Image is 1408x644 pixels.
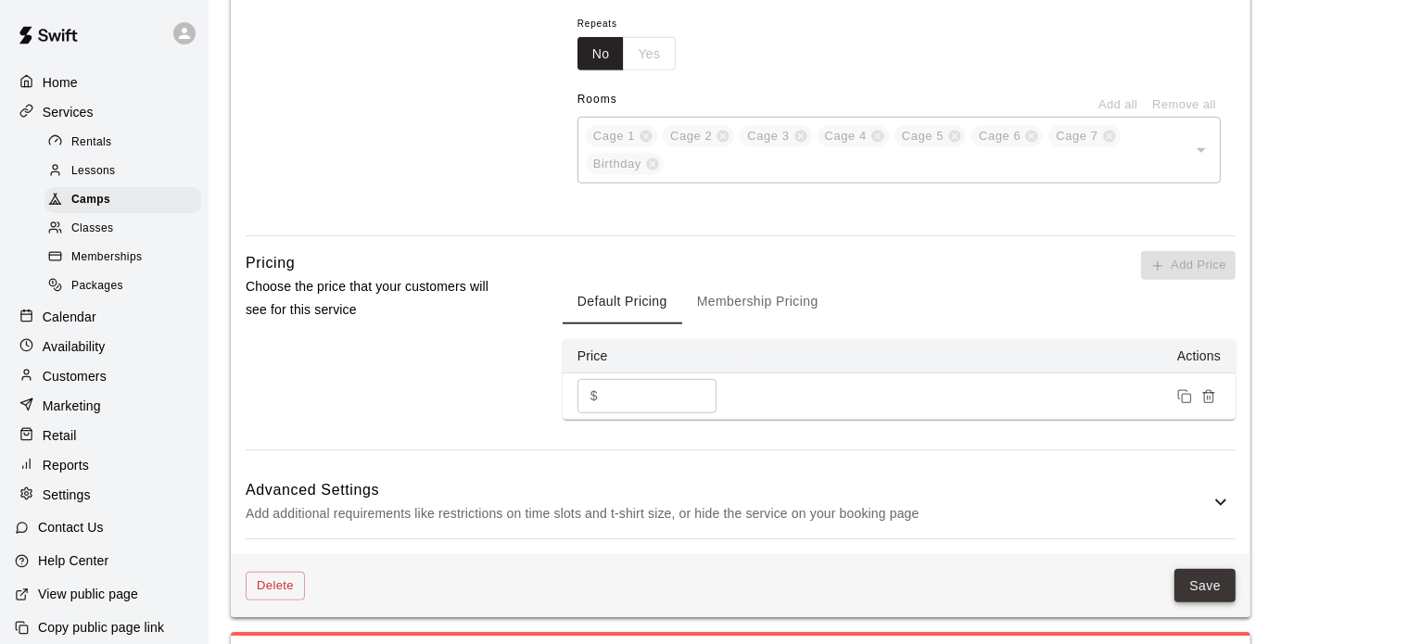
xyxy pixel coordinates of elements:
div: Packages [44,273,201,299]
a: Memberships [44,244,209,272]
a: Packages [44,272,209,301]
div: Memberships [44,245,201,271]
a: Reports [15,451,194,479]
p: Customers [43,367,107,385]
a: Classes [44,215,209,244]
span: Memberships [71,248,142,267]
button: Delete [246,572,305,600]
p: Marketing [43,397,101,415]
span: Rooms [577,93,617,106]
h6: Advanced Settings [246,478,1210,502]
button: Save [1174,569,1236,603]
span: Packages [71,277,123,296]
p: $ [590,386,598,406]
a: Retail [15,422,194,449]
p: Add additional requirements like restrictions on time slots and t-shirt size, or hide the service... [246,502,1210,525]
p: Calendar [43,308,96,326]
p: Contact Us [38,518,104,537]
span: Classes [71,220,113,238]
p: View public page [38,585,138,603]
p: Help Center [38,551,108,570]
h6: Pricing [246,251,295,275]
a: Services [15,98,194,126]
div: Lessons [44,158,201,184]
p: Services [43,103,94,121]
button: Membership Pricing [682,280,833,324]
a: Customers [15,362,194,390]
button: Default Pricing [563,280,682,324]
p: Copy public page link [38,618,164,637]
a: Home [15,69,194,96]
a: Lessons [44,157,209,185]
span: Lessons [71,162,116,181]
p: Reports [43,456,89,474]
span: Rentals [71,133,112,152]
span: Camps [71,191,110,209]
p: Retail [43,426,77,445]
button: Duplicate price [1173,385,1197,409]
button: Remove price [1197,385,1221,409]
div: Camps [44,187,201,213]
div: Rentals [44,130,201,156]
div: outlined button group [577,37,676,71]
a: Calendar [15,303,194,331]
div: Advanced SettingsAdd additional requirements like restrictions on time slots and t-shirt size, or... [246,465,1236,538]
th: Price [563,339,748,373]
p: Availability [43,337,106,356]
button: No [577,37,625,71]
a: Availability [15,333,194,360]
span: Repeats [577,12,691,37]
p: Choose the price that your customers will see for this service [246,275,503,322]
th: Actions [748,339,1236,373]
div: Classes [44,216,201,242]
p: Home [43,73,78,92]
a: Settings [15,481,194,509]
a: Marketing [15,392,194,420]
a: Rentals [44,128,209,157]
a: Camps [44,186,209,215]
p: Settings [43,486,91,504]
